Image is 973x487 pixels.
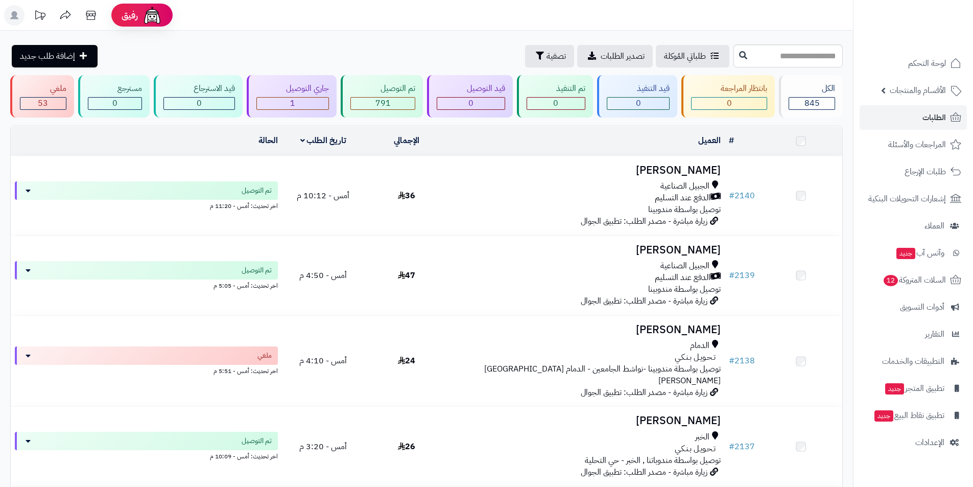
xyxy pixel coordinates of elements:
[76,75,152,118] a: مسترجع 0
[245,75,339,118] a: جاري التوصيل 1
[394,134,419,147] a: الإجمالي
[860,51,967,76] a: لوحة التحكم
[122,9,138,21] span: رفيق
[789,83,835,95] div: الكل
[664,50,706,62] span: طلباتي المُوكلة
[675,352,716,363] span: تـحـويـل بـنـكـي
[20,98,66,109] div: 53
[581,466,707,478] span: زيارة مباشرة - مصدر الطلب: تطبيق الجوال
[922,110,946,125] span: الطلبات
[908,56,946,71] span: لوحة التحكم
[299,269,347,282] span: أمس - 4:50 م
[905,165,946,179] span: طلبات الإرجاع
[607,83,670,95] div: قيد التنفيذ
[468,97,473,109] span: 0
[924,219,944,233] span: العملاء
[452,244,721,256] h3: [PERSON_NAME]
[648,283,721,295] span: توصيل بواسطة مندوبينا
[585,454,721,467] span: توصيل بواسطة مندوباتنا , الخبر - حي التحلية
[729,355,755,367] a: #2138
[648,203,721,216] span: توصيل بواسطة مندوبينا
[729,190,734,202] span: #
[595,75,679,118] a: قيد التنفيذ 0
[20,50,75,62] span: إضافة طلب جديد
[729,134,734,147] a: #
[675,443,716,455] span: تـحـويـل بـنـكـي
[197,97,202,109] span: 0
[896,248,915,259] span: جديد
[860,376,967,401] a: تطبيق المتجرجديد
[398,440,415,453] span: 26
[437,83,505,95] div: قيد التوصيل
[350,83,415,95] div: تم التوصيل
[860,105,967,130] a: الطلبات
[868,192,946,206] span: إشعارات التحويلات البنكية
[692,98,767,109] div: 0
[925,327,944,341] span: التقارير
[27,5,53,28] a: تحديثات المنصة
[904,16,963,38] img: logo-2.png
[607,98,669,109] div: 0
[38,97,48,109] span: 53
[257,98,329,109] div: 1
[656,45,729,67] a: طلباتي المُوكلة
[860,159,967,184] a: طلبات الإرجاع
[88,98,142,109] div: 0
[690,340,709,352] span: الدمام
[729,269,734,282] span: #
[112,97,117,109] span: 0
[860,214,967,238] a: العملاء
[804,97,820,109] span: 845
[398,355,415,367] span: 24
[258,134,278,147] a: الحالة
[860,322,967,346] a: التقارير
[860,430,967,455] a: الإعدادات
[860,241,967,265] a: وآتس آبجديد
[729,269,755,282] a: #2139
[290,97,295,109] span: 1
[660,260,709,272] span: الجبيل الصناعية
[729,440,755,453] a: #2137
[398,190,415,202] span: 36
[339,75,425,118] a: تم التوصيل 791
[152,75,245,118] a: قيد الاسترجاع 0
[577,45,653,67] a: تصدير الطلبات
[142,5,162,26] img: ai-face.png
[885,383,904,395] span: جديد
[890,83,946,98] span: الأقسام والمنتجات
[691,83,768,95] div: بانتظار المراجعة
[425,75,515,118] a: قيد التوصيل 0
[553,97,558,109] span: 0
[729,440,734,453] span: #
[300,134,347,147] a: تاريخ الطلب
[581,215,707,227] span: زيارة مباشرة - مصدر الطلب: تطبيق الجوال
[256,83,329,95] div: جاري التوصيل
[242,265,272,275] span: تم التوصيل
[860,187,967,211] a: إشعارات التحويلات البنكية
[257,351,272,361] span: ملغي
[777,75,845,118] a: الكل845
[601,50,645,62] span: تصدير الطلبات
[527,98,585,109] div: 0
[452,165,721,176] h3: [PERSON_NAME]
[515,75,596,118] a: تم التنفيذ 0
[8,75,76,118] a: ملغي 53
[883,273,946,287] span: السلات المتروكة
[729,190,755,202] a: #2140
[452,415,721,427] h3: [PERSON_NAME]
[547,50,566,62] span: تصفية
[860,268,967,292] a: السلات المتروكة12
[164,98,234,109] div: 0
[15,450,278,461] div: اخر تحديث: أمس - 10:09 م
[15,280,278,290] div: اخر تحديث: أمس - 5:05 م
[636,97,641,109] span: 0
[484,363,721,387] span: توصيل بواسطة مندوبينا -نواشط الجامعين - الدمام [GEOGRAPHIC_DATA][PERSON_NAME]
[299,440,347,453] span: أمس - 3:20 م
[860,349,967,374] a: التطبيقات والخدمات
[660,180,709,192] span: الجبيل الصناعية
[525,45,574,67] button: تصفية
[15,365,278,376] div: اخر تحديث: أمس - 5:51 م
[15,200,278,211] div: اخر تحديث: أمس - 11:20 م
[163,83,235,95] div: قيد الاسترجاع
[860,132,967,157] a: المراجعات والأسئلة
